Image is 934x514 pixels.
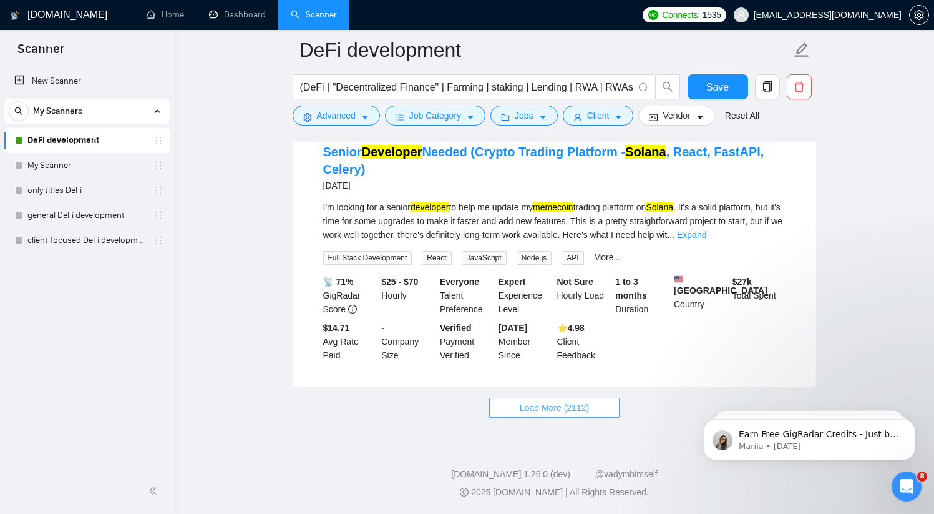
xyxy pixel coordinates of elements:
[348,305,357,314] span: info-circle
[615,277,647,300] b: 1 to 3 months
[648,10,658,20] img: upwork-logo.png
[299,34,791,66] input: Scanner name...
[625,145,666,159] mark: Solana
[293,106,380,126] button: settingAdvancedcaret-down
[587,109,610,122] span: Client
[638,106,714,126] button: idcardVendorcaret-down
[613,275,671,316] div: Duration
[153,185,163,195] span: holder
[663,109,690,122] span: Vendor
[27,128,146,153] a: DeFi development
[490,106,558,126] button: folderJobscaret-down
[27,153,146,178] a: My Scanner
[501,112,510,122] span: folder
[667,230,674,240] span: ...
[437,321,496,362] div: Payment Verified
[317,109,356,122] span: Advanced
[7,40,74,66] span: Scanner
[321,321,379,362] div: Avg Rate Paid
[153,161,163,171] span: holder
[646,202,673,212] mark: Solana
[496,275,555,316] div: Experience Level
[517,251,552,265] span: Node.js
[515,109,533,122] span: Jobs
[396,112,404,122] span: bars
[209,9,266,20] a: dashboardDashboard
[422,251,451,265] span: React
[323,277,354,287] b: 📡 71%
[291,9,337,20] a: searchScanner
[489,398,620,418] button: Load More (2112)
[27,203,146,228] a: general DeFi development
[614,112,623,122] span: caret-down
[533,202,573,212] mark: memecoin
[323,251,412,265] span: Full Stack Development
[910,10,928,20] span: setting
[655,74,680,99] button: search
[4,99,170,253] li: My Scanners
[662,8,699,22] span: Connects:
[499,277,526,287] b: Expert
[649,112,658,122] span: idcard
[555,275,613,316] div: Hourly Load
[909,5,929,25] button: setting
[440,277,479,287] b: Everyone
[466,112,475,122] span: caret-down
[323,200,786,242] div: I'm looking for a senior to help me update my trading platform on . It's a solid platform, but it...
[14,69,160,94] a: New Scanner
[557,277,593,287] b: Not Sure
[703,8,721,22] span: 1535
[9,107,28,116] span: search
[303,112,312,122] span: setting
[755,74,780,99] button: copy
[639,83,647,91] span: info-circle
[323,323,350,333] b: $14.71
[27,228,146,253] a: client focused DeFi development
[381,277,418,287] b: $25 - $70
[730,275,789,316] div: Total Spent
[684,393,934,480] iframe: Intercom notifications message
[321,275,379,316] div: GigRadar Score
[688,74,748,99] button: Save
[677,230,706,240] a: Expand
[892,472,922,502] iframe: Intercom live chat
[917,472,927,482] span: 8
[381,323,384,333] b: -
[909,10,929,20] a: setting
[538,112,547,122] span: caret-down
[462,251,507,265] span: JavaScript
[411,202,449,212] mark: developer
[460,488,469,497] span: copyright
[674,275,683,284] img: 🇺🇸
[153,136,163,146] span: holder
[409,109,461,122] span: Job Category
[361,112,369,122] span: caret-down
[379,321,437,362] div: Company Size
[323,178,786,193] div: [DATE]
[671,275,730,316] div: Country
[563,106,634,126] button: userClientcaret-down
[794,42,810,58] span: edit
[725,109,759,122] a: Reset All
[451,469,570,479] a: [DOMAIN_NAME] 1.26.0 (dev)
[437,275,496,316] div: Talent Preference
[153,210,163,220] span: holder
[148,485,161,497] span: double-left
[737,11,746,19] span: user
[147,9,184,20] a: homeHome
[756,81,779,92] span: copy
[27,178,146,203] a: only titles DeFi
[674,275,767,295] b: [GEOGRAPHIC_DATA]
[4,69,170,94] li: New Scanner
[656,81,679,92] span: search
[9,101,29,121] button: search
[594,252,621,262] a: More...
[520,401,589,415] span: Load More (2112)
[555,321,613,362] div: Client Feedback
[33,99,82,124] span: My Scanners
[499,323,527,333] b: [DATE]
[787,81,811,92] span: delete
